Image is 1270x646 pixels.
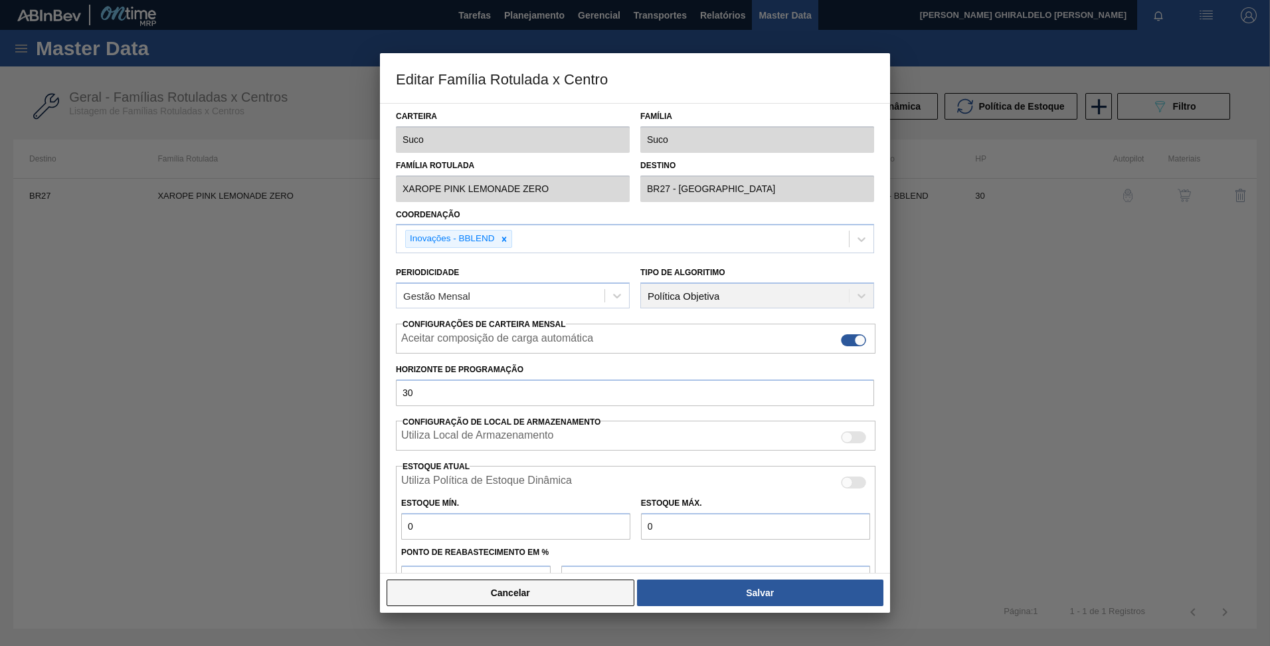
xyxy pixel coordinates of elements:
label: Estoque Atual [403,462,470,471]
button: Cancelar [387,580,634,606]
label: Quando ativada, o sistema irá exibir os estoques de diferentes locais de armazenamento. [401,429,553,445]
label: Tipo de Algoritimo [640,268,725,277]
label: Periodicidade [396,268,459,277]
button: Salvar [637,580,883,606]
label: Horizonte de Programação [396,360,874,379]
label: Estoque Máx. [641,498,702,508]
div: Inovações - BBLEND [406,231,497,247]
label: Ponto de Reabastecimento em % [401,548,549,557]
span: Configurações de Carteira Mensal [403,320,566,329]
label: Coordenação [396,210,460,219]
label: Destino [640,156,874,175]
div: Gestão Mensal [403,290,470,302]
label: Família [640,107,874,126]
label: Estoque Mín. [401,498,459,508]
h3: Editar Família Rotulada x Centro [380,53,890,104]
span: Configuração de Local de Armazenamento [403,417,600,427]
label: Quando ativada, o sistema irá usar os estoques usando a Política de Estoque Dinâmica. [401,475,572,490]
label: Carteira [396,107,630,126]
label: Aceitar composição de carga automática [401,332,593,348]
label: Família Rotulada [396,156,630,175]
